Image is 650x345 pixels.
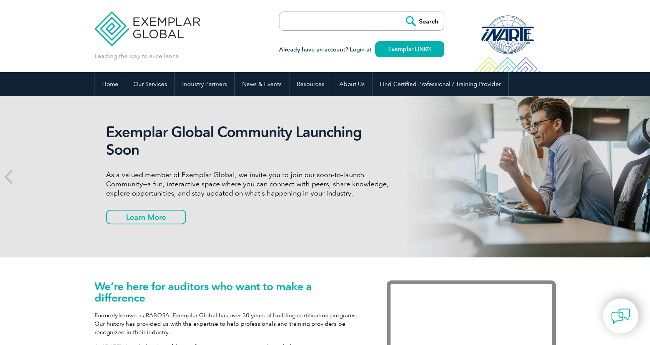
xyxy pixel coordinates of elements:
h3: Already have an account? Login at [279,45,444,55]
p: Formerly known as RABQSA, Exemplar Global has over 30 years of building certification programs. O... [95,311,364,337]
h1: We’re here for auditors who want to make a difference [95,280,364,304]
a: Exemplar LINK [375,41,444,57]
p: Leading the way to excellence [95,52,179,60]
a: Learn More [106,210,186,224]
p: As a valued member of Exemplar Global, we invite you to join our soon-to-launch Community—a fun, ... [106,170,394,198]
a: Our Services [126,72,175,96]
a: About Us [332,72,372,96]
img: contact-chat.png [611,307,630,326]
a: Find Certified Professional / Training Provider [372,72,508,96]
input: Search [402,12,444,30]
img: open_square.png [427,47,431,51]
a: Industry Partners [175,72,234,96]
a: Resources [289,72,332,96]
a: News & Events [235,72,289,96]
h2: Exemplar Global Community Launching Soon [106,123,394,159]
a: Home [95,72,126,96]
